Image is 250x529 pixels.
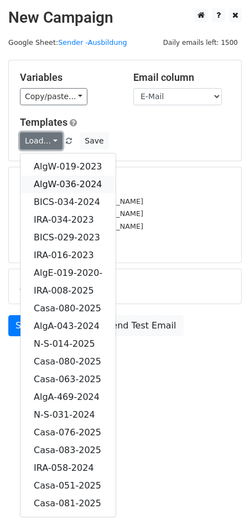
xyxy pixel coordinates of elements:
[20,71,117,84] h5: Variables
[20,229,116,246] a: BICS-029-2023
[133,71,230,84] h5: Email column
[159,37,242,49] span: Daily emails left: 1500
[20,193,116,211] a: BICS-034-2024
[20,280,230,292] h5: Advanced
[20,317,116,335] a: AlgA-043-2024
[20,176,116,193] a: AlgW-036-2024
[8,315,45,336] a: Send
[20,88,87,105] a: Copy/paste...
[20,197,143,206] small: [EMAIL_ADDRESS][DOMAIN_NAME]
[20,300,116,317] a: Casa-080-2025
[195,476,250,529] div: Chat-Widget
[20,158,116,176] a: AlgW-019-2023
[8,8,242,27] h2: New Campaign
[20,116,67,128] a: Templates
[20,264,116,282] a: AlgE-019-2020-
[99,315,183,336] a: Send Test Email
[20,282,116,300] a: IRA-008-2025
[20,246,116,264] a: IRA-016-2023
[20,209,143,218] small: [EMAIL_ADDRESS][DOMAIN_NAME]
[20,495,116,512] a: Casa-081-2025
[20,388,116,406] a: AlgA-469-2024
[20,441,116,459] a: Casa-083-2025
[20,335,116,353] a: N-S-014-2025
[58,38,127,47] a: Sender -Ausbildung
[195,476,250,529] iframe: Chat Widget
[8,38,127,47] small: Google Sheet:
[20,406,116,424] a: N-S-031-2024
[159,38,242,47] a: Daily emails left: 1500
[20,371,116,388] a: Casa-063-2025
[20,211,116,229] a: IRA-034-2023
[20,459,116,477] a: IRA-058-2024
[20,178,230,191] h5: 1492 Recipients
[20,132,62,150] a: Load...
[80,132,108,150] button: Save
[20,222,143,230] small: [EMAIL_ADDRESS][DOMAIN_NAME]
[20,477,116,495] a: Casa-051-2025
[20,424,116,441] a: Casa-076-2025
[20,353,116,371] a: Casa-080-2025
